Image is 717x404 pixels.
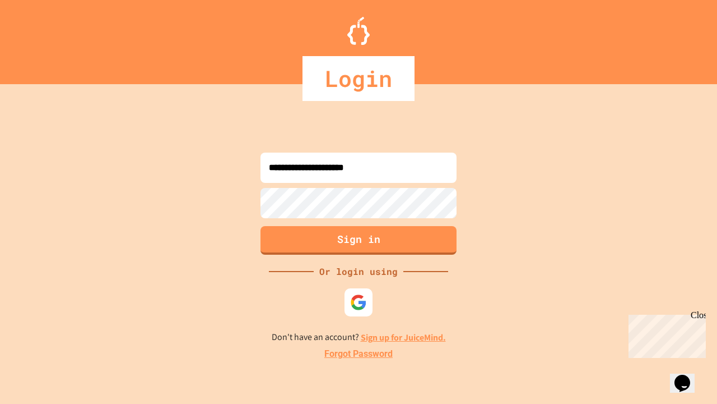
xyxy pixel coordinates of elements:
p: Don't have an account? [272,330,446,345]
div: Chat with us now!Close [4,4,77,71]
iframe: chat widget [624,310,706,358]
iframe: chat widget [670,359,706,393]
button: Sign in [260,226,457,255]
div: Or login using [314,265,403,278]
div: Login [302,56,415,101]
img: google-icon.svg [350,294,367,311]
a: Forgot Password [324,347,393,361]
a: Sign up for JuiceMind. [361,332,446,343]
img: Logo.svg [347,17,370,45]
